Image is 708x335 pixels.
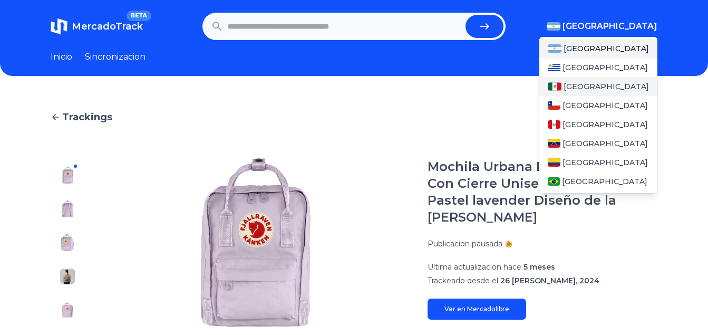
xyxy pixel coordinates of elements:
span: [GEOGRAPHIC_DATA] [562,62,648,73]
img: Mochila Urbana Fjallraven Kånken Con Cierre Unisex Adultos Color Pastel lavender Diseño de la tel... [59,167,76,184]
a: Chile[GEOGRAPHIC_DATA] [539,96,657,115]
a: Inicio [51,51,72,63]
span: [GEOGRAPHIC_DATA] [564,81,649,92]
a: Peru[GEOGRAPHIC_DATA] [539,115,657,134]
span: 5 meses [523,262,555,272]
img: MercadoTrack [51,18,67,35]
span: 26 [PERSON_NAME], 2024 [500,276,599,285]
a: Trackings [51,110,657,125]
a: Venezuela[GEOGRAPHIC_DATA] [539,134,657,153]
img: Mexico [548,82,561,91]
span: [GEOGRAPHIC_DATA] [562,119,648,130]
img: Colombia [548,158,560,167]
button: [GEOGRAPHIC_DATA] [547,20,657,33]
img: Uruguay [548,63,560,72]
img: Mochila Urbana Fjallraven Kånken Con Cierre Unisex Adultos Color Pastel lavender Diseño de la tel... [59,268,76,285]
a: Mexico[GEOGRAPHIC_DATA] [539,77,657,96]
span: [GEOGRAPHIC_DATA] [564,43,649,54]
img: Chile [548,101,560,110]
h1: Mochila Urbana Fjallraven Kånken Con Cierre Unisex Adultos Color Pastel lavender Diseño de la [PE... [428,158,657,226]
span: MercadoTrack [72,21,143,32]
span: [GEOGRAPHIC_DATA] [562,20,657,33]
a: Brasil[GEOGRAPHIC_DATA] [539,172,657,191]
a: Argentina[GEOGRAPHIC_DATA] [539,39,657,58]
img: Venezuela [548,139,560,148]
a: Colombia[GEOGRAPHIC_DATA] [539,153,657,172]
span: Trackeado desde el [428,276,498,285]
img: Argentina [547,22,560,31]
span: Trackings [62,110,112,125]
a: Sincronizacion [85,51,146,63]
span: [GEOGRAPHIC_DATA] [562,157,648,168]
img: Brasil [548,177,560,186]
span: [GEOGRAPHIC_DATA] [562,176,647,187]
a: Ver en Mercadolibre [428,299,526,320]
span: BETA [127,11,151,21]
span: [GEOGRAPHIC_DATA] [562,100,648,111]
span: Ultima actualizacion hace [428,262,521,272]
a: Uruguay[GEOGRAPHIC_DATA] [539,58,657,77]
span: [GEOGRAPHIC_DATA] [562,138,648,149]
a: MercadoTrackBETA [51,18,143,35]
img: Peru [548,120,560,129]
img: Mochila Urbana Fjallraven Kånken Con Cierre Unisex Adultos Color Pastel lavender Diseño de la tel... [105,158,406,327]
img: Mochila Urbana Fjallraven Kånken Con Cierre Unisex Adultos Color Pastel lavender Diseño de la tel... [59,200,76,217]
img: Mochila Urbana Fjallraven Kånken Con Cierre Unisex Adultos Color Pastel lavender Diseño de la tel... [59,302,76,319]
img: Mochila Urbana Fjallraven Kånken Con Cierre Unisex Adultos Color Pastel lavender Diseño de la tel... [59,234,76,251]
p: Publicacion pausada [428,238,502,249]
img: Argentina [548,44,561,53]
